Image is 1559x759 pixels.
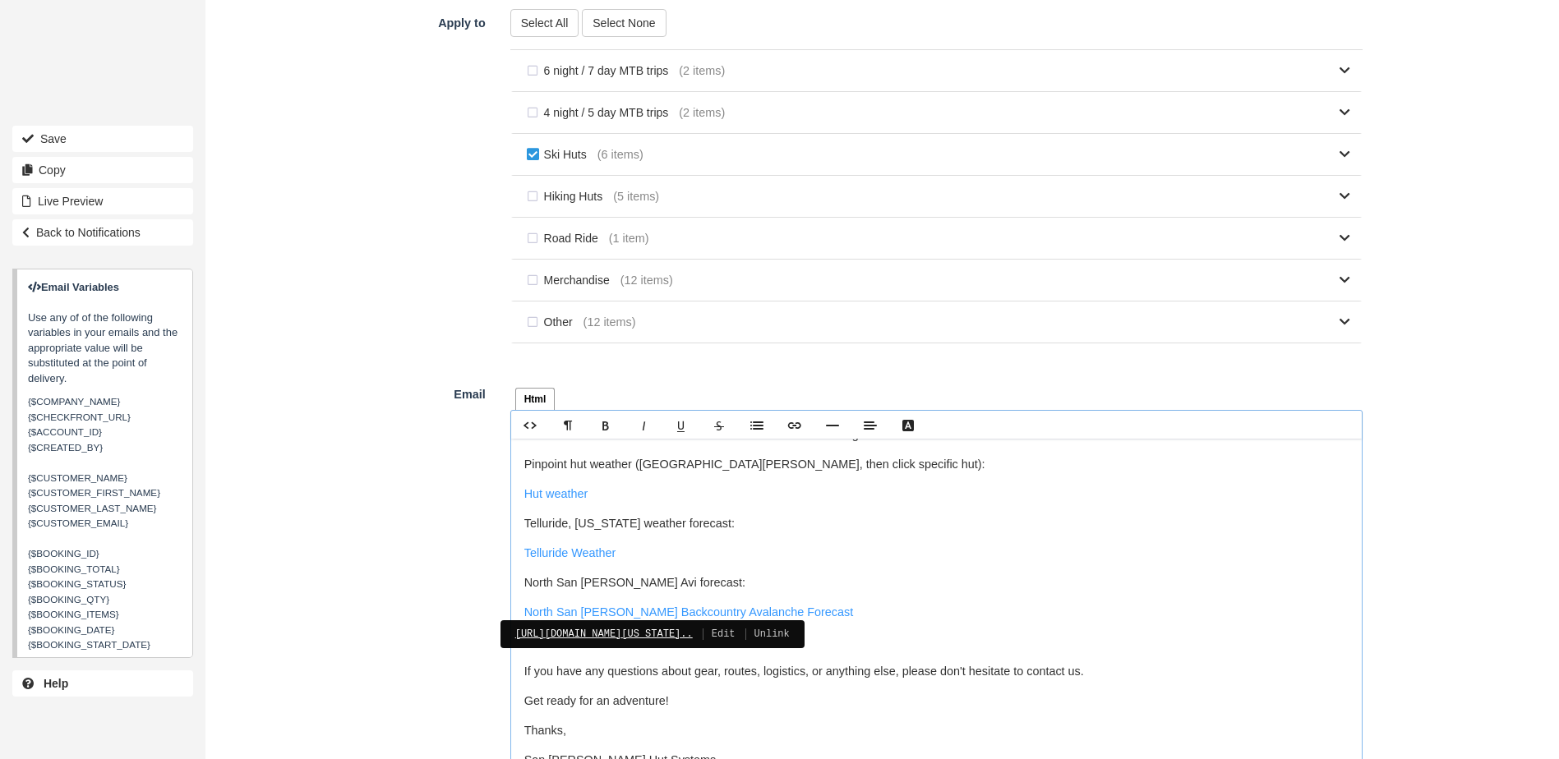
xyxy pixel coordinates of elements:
a: Line [814,412,851,439]
a: Lists [738,412,776,439]
a: [URL][DOMAIN_NAME][US_STATE].. [515,625,693,642]
a: Help [12,670,193,697]
a: Telluride Weather [524,546,616,559]
b: Help [44,677,68,690]
p: Pinpoint hut weather ([GEOGRAPHIC_DATA][PERSON_NAME], then click specific hut): [524,456,1349,474]
label: Hiking Huts [523,184,613,209]
span: (12 items) [620,272,673,289]
a: Text Color [889,412,927,439]
button: Select None [582,9,666,37]
a: Link [776,412,814,439]
a: Underline [662,412,700,439]
span: (2 items) [679,62,725,80]
label: Apply to [205,9,498,32]
a: Unlink [736,625,790,642]
label: Road Ride [523,226,609,251]
a: Align [851,412,889,439]
p: Use any of of the following variables in your emails and the appropriate value will be substitute... [28,280,182,387]
p: Get ready for an adventure! [524,692,1349,711]
a: Html [515,388,556,411]
span: (2 items) [679,104,725,122]
p: If you have any questions about gear, routes, logistics, or anything else, please don't hesitate ... [524,663,1349,681]
a: Copy [12,157,193,183]
span: (12 items) [583,314,636,331]
a: Italic [625,412,662,439]
a: HTML [511,412,549,439]
a: Strikethrough [700,412,738,439]
a: Edit [693,625,736,642]
a: Format [549,412,587,439]
label: Email [205,380,498,403]
p: North San [PERSON_NAME] Avi forecast: [524,574,1349,592]
label: 4 night / 5 day MTB trips [523,100,680,125]
a: Hut weather [524,487,588,500]
span: (1 item) [609,230,649,247]
a: Bold [587,412,625,439]
button: Select All [510,9,579,37]
button: Save [12,126,193,152]
label: 6 night / 7 day MTB trips [523,58,680,83]
label: Ski Huts [523,142,597,167]
label: Merchandise [523,268,620,292]
span: (5 items) [613,188,659,205]
a: North San [PERSON_NAME] Backcountry Avalanche Forecast [524,605,853,619]
a: Back to Notifications [12,219,193,246]
p: Thanks, [524,722,1349,740]
label: Other [523,310,583,334]
p: Telluride, [US_STATE] weather forecast: [524,515,1349,533]
strong: Email Variables [28,281,119,293]
span: {$CUSTOMER_NAME} {$CUSTOMER_FIRST_NAME} {$CUSTOMER_LAST_NAME} {$CUSTOMER_EMAIL} [28,472,160,529]
button: Live Preview [12,188,193,214]
span: (6 items) [597,146,643,163]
